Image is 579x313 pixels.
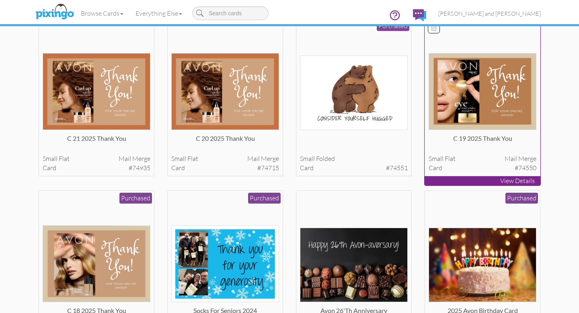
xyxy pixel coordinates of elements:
span: Mail merge [119,154,150,163]
div: C 20 2025 Thank You [171,134,279,150]
span: small [43,154,57,163]
img: comments.svg [413,9,426,21]
span: #74551 [386,163,408,173]
span: #74715 [257,163,279,173]
div: C 19 2025 Thank You [429,134,537,150]
span: #74935 [129,163,150,173]
img: 135095-1-1756319456368-4551337c7d27b971-qa.jpg [43,225,151,302]
div: C 21 2025 Thank You [43,134,151,150]
img: 134759-1-1755295150545-dabcc5cf7eea8a61-qa.jpg [300,56,408,130]
span: small [171,154,186,163]
span: Mail merge [505,154,536,163]
span: small [300,154,315,163]
div: Purchased [505,193,538,204]
p: View Details [425,176,540,185]
span: #74550 [515,163,536,173]
img: 135107-1-1756342995282-319e712e7bc9c8de-qa.jpg [171,53,279,130]
div: Purchased [248,193,281,204]
span: Mail merge [247,154,279,163]
span: flat [445,154,456,163]
div: card [43,163,151,173]
input: Search cards [192,6,269,20]
img: 126461-1-1736034868842-93c80221bdc9313e-qa.jpg [171,225,279,302]
img: 123939-1-1732148958929-b4cc7ceff3024fd2-qa.jpg [300,228,408,302]
span: folded [316,154,335,163]
div: card [429,163,537,173]
a: Everything Else [129,3,188,23]
img: 135238-1-1756747894391-7c7b7609d8a3c98f-qa.jpg [429,228,537,302]
a: [PERSON_NAME] and [PERSON_NAME] [432,3,547,24]
div: card [300,163,408,173]
div: Purchased [119,193,152,204]
img: 135591-1-1757532057264-2e03f6746ab3b1ee-qa.jpg [43,53,151,130]
span: small [429,154,443,163]
span: [PERSON_NAME] and [PERSON_NAME] [438,10,541,17]
img: 134749-1-1755237626810-595ac9b22d479648-qa.jpg [429,53,537,130]
span: flat [187,154,198,163]
div: card [171,163,279,173]
span: flat [59,154,70,163]
img: pixingo logo [33,2,76,22]
a: Browse Cards [75,3,129,23]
